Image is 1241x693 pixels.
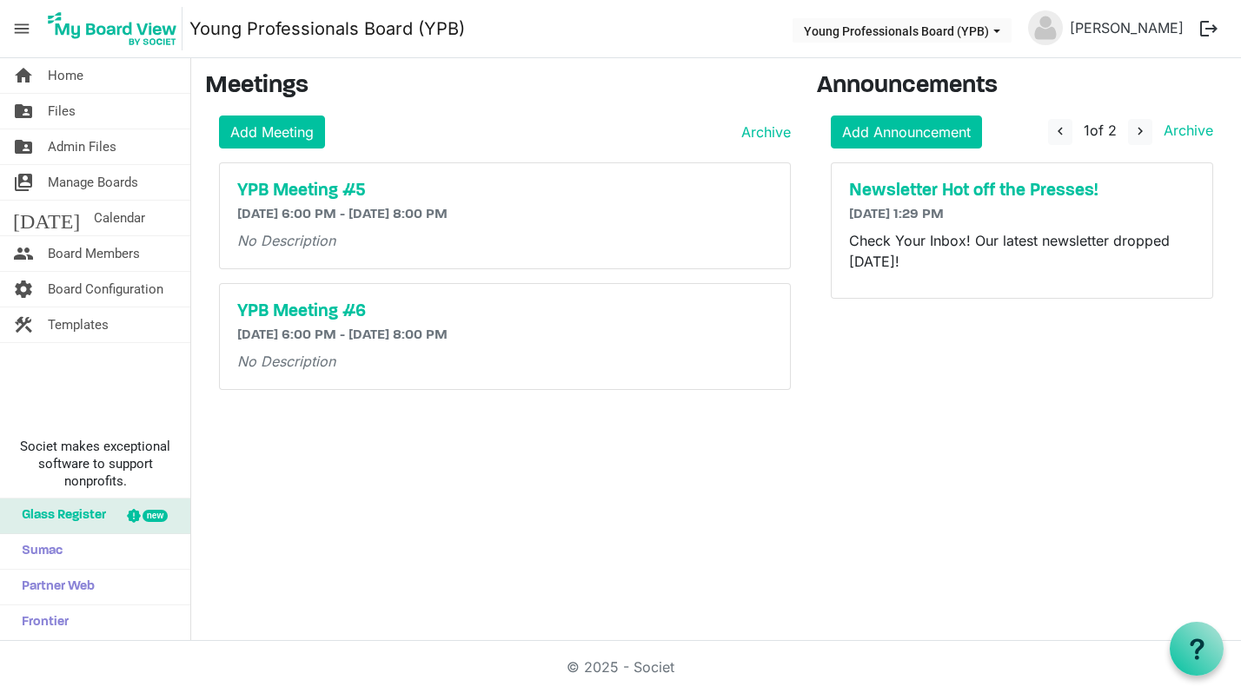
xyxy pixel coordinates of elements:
[1028,10,1063,45] img: no-profile-picture.svg
[13,605,69,640] span: Frontier
[43,7,189,50] a: My Board View Logo
[13,165,34,200] span: switch_account
[13,58,34,93] span: home
[48,165,138,200] span: Manage Boards
[237,301,773,322] a: YPB Meeting #6
[13,307,34,342] span: construction
[849,181,1196,201] a: Newsletter Hot off the Presses!
[43,7,182,50] img: My Board View Logo
[1191,10,1227,47] button: logout
[94,201,145,235] span: Calendar
[13,129,34,164] span: folder_shared
[793,18,1012,43] button: Young Professionals Board (YPB) dropdownbutton
[219,115,325,148] a: Add Meeting
[1132,123,1148,139] span: navigate_next
[13,570,95,604] span: Partner Web
[13,201,80,235] span: [DATE]
[1128,119,1152,145] button: navigate_next
[13,534,63,569] span: Sumac
[567,658,674,676] a: © 2025 - Societ
[1063,10,1191,45] a: [PERSON_NAME]
[189,11,465,46] a: Young Professionals Board (YPB)
[13,236,34,271] span: people
[849,230,1196,272] p: Check Your Inbox! Our latest newsletter dropped [DATE]!
[48,129,116,164] span: Admin Files
[1084,122,1090,139] span: 1
[1052,123,1068,139] span: navigate_before
[48,307,109,342] span: Templates
[48,58,83,93] span: Home
[817,72,1228,102] h3: Announcements
[734,122,791,142] a: Archive
[1084,122,1117,139] span: of 2
[237,230,773,251] p: No Description
[1157,122,1213,139] a: Archive
[831,115,982,148] a: Add Announcement
[849,208,944,221] span: [DATE] 1:29 PM
[48,94,76,129] span: Files
[1048,119,1072,145] button: navigate_before
[13,272,34,307] span: settings
[143,510,168,522] div: new
[13,498,106,533] span: Glass Register
[237,207,773,223] h6: [DATE] 6:00 PM - [DATE] 8:00 PM
[48,272,163,307] span: Board Configuration
[8,438,182,490] span: Societ makes exceptional software to support nonprofits.
[5,12,38,45] span: menu
[13,94,34,129] span: folder_shared
[237,327,773,344] h6: [DATE] 6:00 PM - [DATE] 8:00 PM
[48,236,140,271] span: Board Members
[237,351,773,372] p: No Description
[205,72,791,102] h3: Meetings
[237,181,773,201] a: YPB Meeting #5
